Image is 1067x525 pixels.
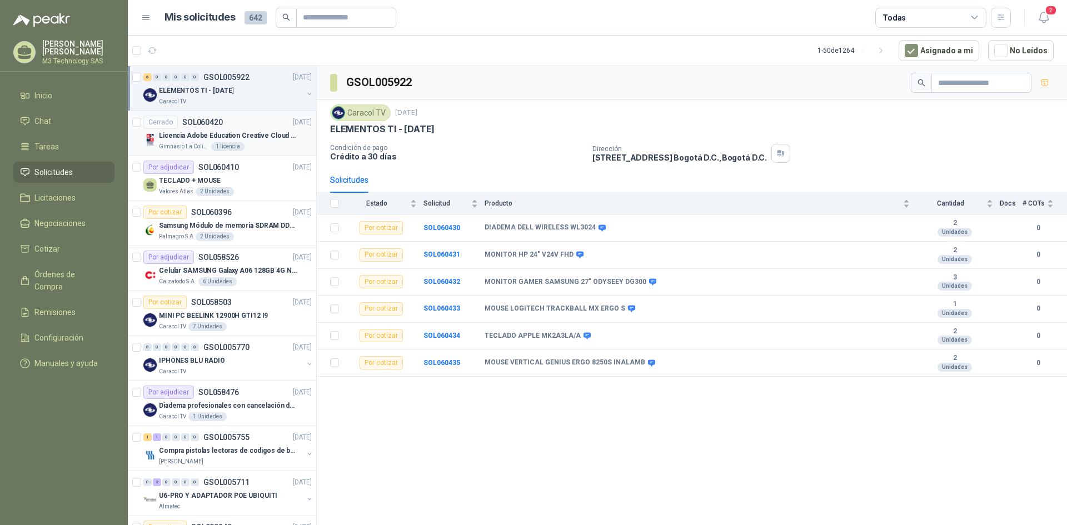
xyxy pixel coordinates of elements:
div: Todas [882,12,906,24]
div: 2 Unidades [196,232,234,241]
span: 2 [1045,5,1057,16]
img: Company Logo [143,268,157,282]
img: Company Logo [143,313,157,327]
a: Configuración [13,327,114,348]
a: 6 0 0 0 0 0 GSOL005922[DATE] Company LogoELEMENTOS TI - [DATE]Caracol TV [143,71,314,106]
div: 0 [162,433,171,441]
a: SOL060432 [423,278,460,286]
div: 0 [172,73,180,81]
p: Palmagro S.A [159,232,193,241]
a: 0 0 0 0 0 0 GSOL005770[DATE] Company LogoIPHONES BLU RADIOCaracol TV [143,341,314,376]
p: Celular SAMSUNG Galaxy A06 128GB 4G Negro [159,266,297,276]
a: Por adjudicarSOL058526[DATE] Company LogoCelular SAMSUNG Galaxy A06 128GB 4G NegroCalzatodo S.A.6... [128,246,316,291]
div: Por cotizar [360,302,403,316]
button: 2 [1034,8,1054,28]
div: 1 licencia [211,142,245,151]
span: search [282,13,290,21]
span: search [918,79,925,87]
span: 642 [245,11,267,24]
div: 0 [172,478,180,486]
img: Company Logo [143,88,157,102]
p: Crédito a 30 días [330,152,584,161]
a: SOL060430 [423,224,460,232]
h1: Mis solicitudes [164,9,236,26]
p: GSOL005922 [203,73,250,81]
img: Company Logo [143,448,157,462]
a: CerradoSOL060420[DATE] Company LogoLicencia Adobe Education Creative Cloud for enterprise license... [128,111,316,156]
b: 0 [1023,331,1054,341]
b: 0 [1023,358,1054,368]
a: Órdenes de Compra [13,264,114,297]
th: # COTs [1023,193,1067,214]
p: Almatec [159,502,180,511]
div: 0 [162,73,171,81]
p: Valores Atlas [159,187,193,196]
div: Solicitudes [330,174,368,186]
div: Por adjudicar [143,251,194,264]
span: Configuración [34,332,83,344]
a: Por cotizarSOL058503[DATE] Company LogoMINI PC BEELINK 12900H GTI12 I9Caracol TV7 Unidades [128,291,316,336]
div: 1 Unidades [188,412,227,421]
p: GSOL005770 [203,343,250,351]
b: SOL060435 [423,359,460,367]
p: [DATE] [293,432,312,443]
b: 2 [916,246,993,255]
span: Chat [34,115,51,127]
img: Company Logo [143,133,157,147]
a: SOL060434 [423,332,460,339]
div: Por adjudicar [143,386,194,399]
a: 1 1 0 0 0 0 GSOL005755[DATE] Company LogoCompra pistolas lectoras de codigos de barras[PERSON_NAME] [143,431,314,466]
div: Por cotizar [360,221,403,234]
div: 6 [143,73,152,81]
p: ELEMENTOS TI - [DATE] [330,123,435,135]
a: SOL060431 [423,251,460,258]
div: Por adjudicar [143,161,194,174]
b: 2 [916,354,993,363]
b: MONITOR HP 24" V24V FHD [485,251,574,259]
button: Asignado a mi [899,40,979,61]
p: [DATE] [293,162,312,173]
a: Por cotizarSOL060396[DATE] Company LogoSamsung Módulo de memoria SDRAM DDR4 M393A2G40DB0 de 16 GB... [128,201,316,246]
span: Tareas [34,141,59,153]
p: IPHONES BLU RADIO [159,356,225,366]
div: Unidades [938,309,972,318]
p: ELEMENTOS TI - [DATE] [159,86,233,96]
span: Estado [346,199,408,207]
div: 0 [191,343,199,351]
b: 2 [916,219,993,228]
h3: GSOL005922 [346,74,413,91]
th: Estado [346,193,423,214]
a: Tareas [13,136,114,157]
div: Por cotizar [143,206,187,219]
span: Remisiones [34,306,76,318]
p: SOL058476 [198,388,239,396]
div: 0 [153,73,161,81]
p: U6-PRO Y ADAPTADOR POE UBIQUITI [159,491,277,501]
span: Negociaciones [34,217,86,229]
span: Cotizar [34,243,60,255]
a: Chat [13,111,114,132]
div: 0 [181,433,190,441]
p: [DATE] [293,387,312,398]
p: GSOL005755 [203,433,250,441]
p: [PERSON_NAME] [PERSON_NAME] [42,40,114,56]
p: SOL060420 [182,118,223,126]
b: SOL060433 [423,304,460,312]
p: [DATE] [293,117,312,128]
b: 0 [1023,223,1054,233]
p: Dirección [592,145,767,153]
span: Cantidad [916,199,984,207]
div: Por cotizar [360,248,403,262]
p: [DATE] [293,72,312,83]
span: Licitaciones [34,192,76,204]
p: Compra pistolas lectoras de codigos de barras [159,446,297,456]
span: Solicitud [423,199,469,207]
a: Cotizar [13,238,114,259]
span: Producto [485,199,901,207]
img: Company Logo [143,403,157,417]
p: SOL060396 [191,208,232,216]
p: SOL058503 [191,298,232,306]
